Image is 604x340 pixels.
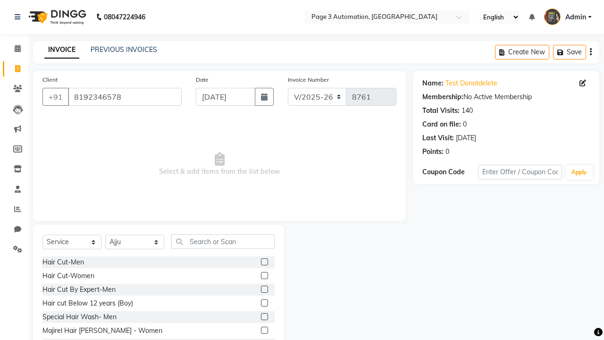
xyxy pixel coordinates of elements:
[461,106,473,116] div: 140
[565,12,586,22] span: Admin
[104,4,145,30] b: 08047224946
[42,257,84,267] div: Hair Cut-Men
[478,165,562,179] input: Enter Offer / Coupon Code
[171,234,275,249] input: Search or Scan
[422,106,460,116] div: Total Visits:
[42,285,116,295] div: Hair Cut By Expert-Men
[288,76,329,84] label: Invoice Number
[42,117,396,212] span: Select & add items from the list below
[42,88,69,106] button: +91
[422,147,444,157] div: Points:
[42,298,133,308] div: Hair cut Below 12 years (Boy)
[456,133,476,143] div: [DATE]
[24,4,89,30] img: logo
[422,92,463,102] div: Membership:
[422,133,454,143] div: Last Visit:
[422,119,461,129] div: Card on file:
[495,45,549,59] button: Create New
[196,76,209,84] label: Date
[42,312,117,322] div: Special Hair Wash- Men
[422,78,444,88] div: Name:
[44,42,79,59] a: INVOICE
[566,165,593,179] button: Apply
[68,88,182,106] input: Search by Name/Mobile/Email/Code
[422,167,478,177] div: Coupon Code
[553,45,586,59] button: Save
[544,8,561,25] img: Admin
[463,119,467,129] div: 0
[445,78,497,88] a: Test Donotdelete
[422,92,590,102] div: No Active Membership
[91,45,157,54] a: PREVIOUS INVOICES
[42,76,58,84] label: Client
[445,147,449,157] div: 0
[42,271,94,281] div: Hair Cut-Women
[42,326,162,336] div: Majirel Hair [PERSON_NAME] - Women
